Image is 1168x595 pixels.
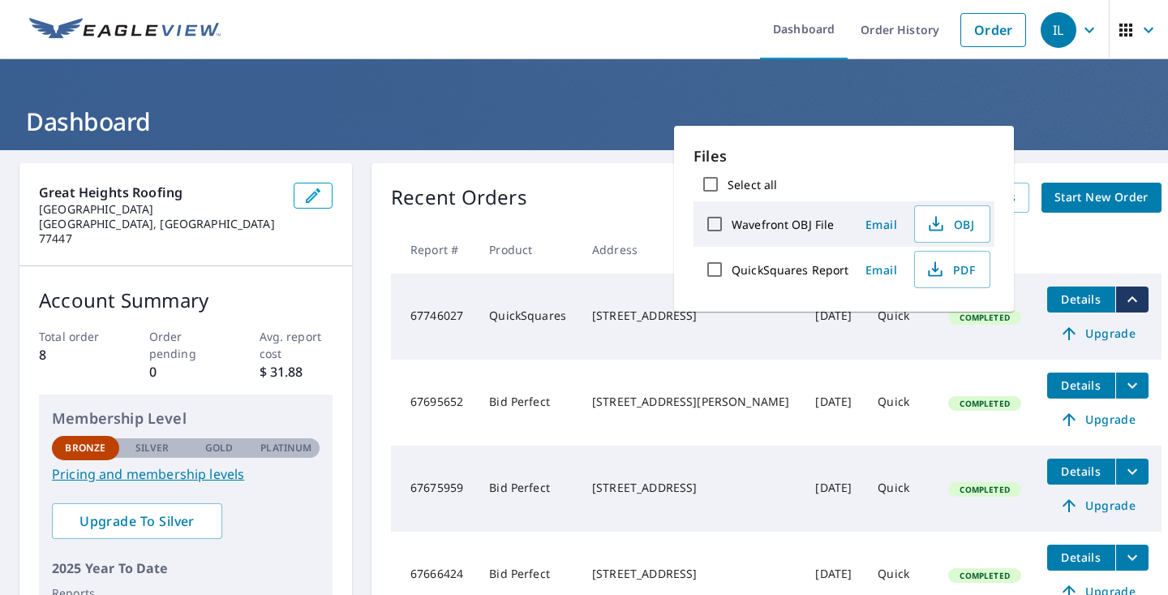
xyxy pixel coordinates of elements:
[856,212,908,237] button: Email
[39,286,333,315] p: Account Summary
[1047,287,1115,313] button: detailsBtn-67746027
[476,226,579,274] th: Product
[52,558,320,578] p: 2025 Year To Date
[39,202,281,217] p: [GEOGRAPHIC_DATA]
[476,446,579,532] td: Bid Perfect
[865,360,935,446] td: Quick
[391,446,476,532] td: 67675959
[1057,463,1106,479] span: Details
[1057,410,1139,429] span: Upgrade
[39,328,113,345] p: Total order
[592,394,789,410] div: [STREET_ADDRESS][PERSON_NAME]
[862,217,901,232] span: Email
[1041,183,1162,213] a: Start New Order
[592,308,789,324] div: [STREET_ADDRESS]
[149,362,223,382] p: 0
[950,570,1019,581] span: Completed
[1115,459,1149,485] button: filesDropdownBtn-67675959
[1115,287,1149,313] button: filesDropdownBtn-67746027
[52,407,320,429] p: Membership Level
[39,183,281,202] p: Great heights roofing
[1054,188,1149,208] span: Start New Order
[260,328,333,362] p: Avg. report cost
[1057,496,1139,515] span: Upgrade
[52,464,320,484] a: Pricing and membership levels
[1047,373,1115,399] button: detailsBtn-67695652
[29,18,221,42] img: EV Logo
[950,312,1019,323] span: Completed
[1041,12,1076,48] div: IL
[950,484,1019,495] span: Completed
[914,205,990,243] button: OBJ
[1047,493,1149,519] a: Upgrade
[65,512,209,530] span: Upgrade To Silver
[149,328,223,362] p: Order pending
[950,398,1019,409] span: Completed
[205,441,233,455] p: Gold
[802,274,865,360] td: [DATE]
[1047,459,1115,485] button: detailsBtn-67675959
[391,183,527,213] p: Recent Orders
[391,274,476,360] td: 67746027
[135,441,170,455] p: Silver
[802,446,865,532] td: [DATE]
[693,145,994,167] p: Files
[865,274,935,360] td: Quick
[862,262,901,278] span: Email
[1115,373,1149,399] button: filesDropdownBtn-67695652
[960,13,1026,47] a: Order
[39,345,113,364] p: 8
[592,480,789,496] div: [STREET_ADDRESS]
[732,262,849,278] label: QuickSquares Report
[579,226,802,274] th: Address
[39,217,281,246] p: [GEOGRAPHIC_DATA], [GEOGRAPHIC_DATA] 77447
[476,360,579,446] td: Bid Perfect
[1047,545,1115,571] button: detailsBtn-67666424
[476,274,579,360] td: QuickSquares
[1057,291,1106,307] span: Details
[260,362,333,382] p: $ 31.88
[1115,545,1149,571] button: filesDropdownBtn-67666424
[732,217,834,232] label: Wavefront OBJ File
[1047,321,1149,347] a: Upgrade
[1057,550,1106,565] span: Details
[19,105,1149,138] h1: Dashboard
[52,503,222,539] a: Upgrade To Silver
[914,251,990,288] button: PDF
[728,177,777,192] label: Select all
[1057,377,1106,393] span: Details
[391,226,476,274] th: Report #
[391,360,476,446] td: 67695652
[592,566,789,582] div: [STREET_ADDRESS]
[925,214,977,234] span: OBJ
[65,441,105,455] p: Bronze
[856,257,908,282] button: Email
[802,360,865,446] td: [DATE]
[260,441,311,455] p: Platinum
[1047,407,1149,433] a: Upgrade
[925,260,977,279] span: PDF
[865,446,935,532] td: Quick
[1057,324,1139,343] span: Upgrade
